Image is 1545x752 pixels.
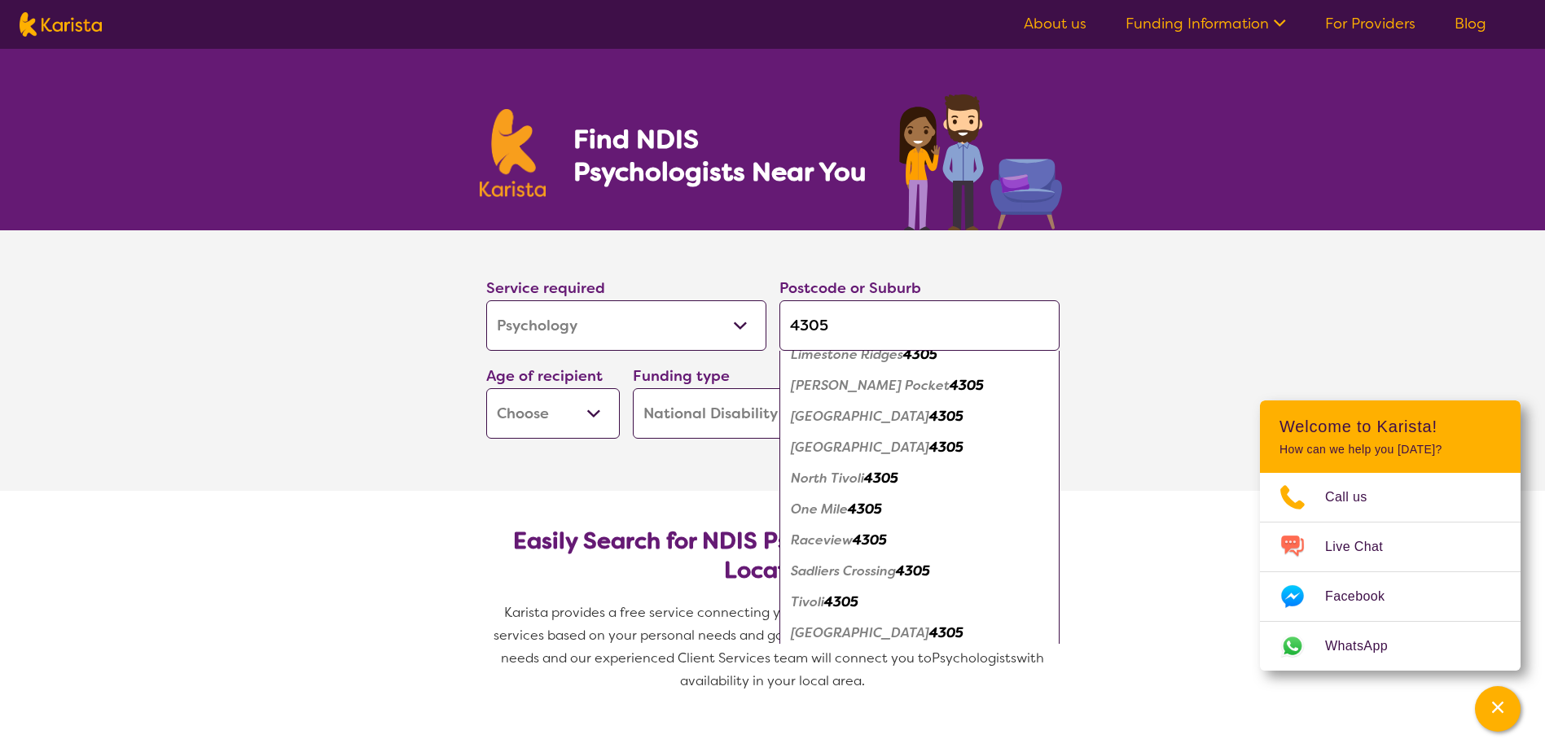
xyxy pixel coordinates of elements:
em: [GEOGRAPHIC_DATA] [791,624,929,641]
em: [GEOGRAPHIC_DATA] [791,408,929,425]
span: Karista provides a free service connecting you with Psychologists and other disability services b... [494,604,1056,667]
input: Type [779,300,1060,351]
img: Karista logo [480,109,546,197]
div: Newtown 4305 [788,401,1051,432]
a: About us [1024,14,1086,33]
img: psychology [893,88,1066,230]
em: 4305 [929,408,963,425]
em: 4305 [824,593,858,610]
label: Postcode or Suburb [779,278,921,298]
label: Funding type [633,366,730,386]
em: 4305 [864,470,898,487]
img: Karista logo [20,12,102,37]
h1: Find NDIS Psychologists Near You [573,123,875,188]
label: Age of recipient [486,366,603,386]
div: Sadliers Crossing 4305 [788,556,1051,587]
h2: Welcome to Karista! [1279,417,1501,436]
ul: Choose channel [1260,473,1521,671]
div: North Tivoli 4305 [788,463,1051,494]
div: West Ipswich 4305 [788,618,1051,649]
button: Channel Menu [1475,686,1521,732]
div: Channel Menu [1260,400,1521,671]
span: Facebook [1325,584,1404,609]
a: Web link opens in a new tab. [1260,622,1521,671]
div: One Mile 4305 [788,494,1051,525]
em: Raceview [791,531,853,549]
span: Psychologists [932,649,1016,667]
em: [PERSON_NAME] Pocket [791,377,950,394]
label: Service required [486,278,605,298]
em: 4305 [896,562,930,579]
div: Raceview 4305 [788,525,1051,556]
em: One Mile [791,501,848,518]
span: Call us [1325,485,1387,509]
em: 4305 [853,531,887,549]
div: Limestone Ridges 4305 [788,339,1051,370]
em: Tivoli [791,593,824,610]
div: North Ipswich 4305 [788,432,1051,463]
span: Live Chat [1325,535,1402,559]
a: Blog [1455,14,1486,33]
em: 4305 [929,439,963,456]
p: How can we help you [DATE]? [1279,443,1501,457]
span: WhatsApp [1325,634,1407,658]
h2: Easily Search for NDIS Psychologists by Need & Location [499,527,1047,585]
em: Limestone Ridges [791,346,903,363]
em: North Tivoli [791,470,864,487]
em: 4305 [929,624,963,641]
div: Moores Pocket 4305 [788,370,1051,401]
em: 4305 [848,501,882,518]
em: Sadliers Crossing [791,562,896,579]
em: 4305 [903,346,937,363]
em: 4305 [950,377,984,394]
em: [GEOGRAPHIC_DATA] [791,439,929,456]
div: Tivoli 4305 [788,587,1051,618]
a: For Providers [1325,14,1416,33]
a: Funding Information [1126,14,1286,33]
